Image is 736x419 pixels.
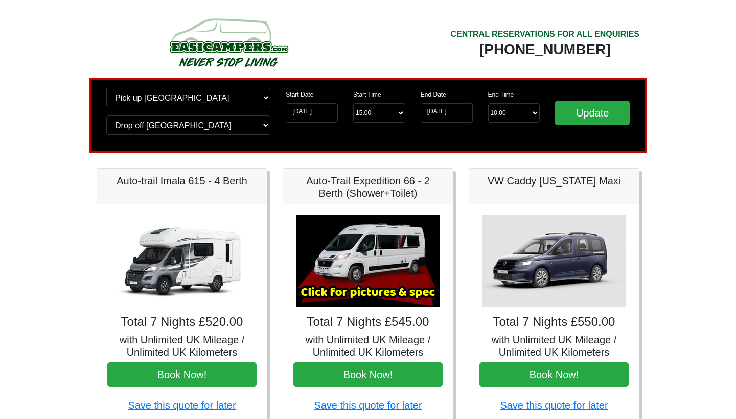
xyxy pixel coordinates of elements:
div: CENTRAL RESERVATIONS FOR ALL ENQUIRIES [450,28,639,40]
h5: Auto-Trail Expedition 66 - 2 Berth (Shower+Toilet) [293,175,443,199]
h4: Total 7 Nights £520.00 [107,315,257,330]
img: Auto-trail Imala 615 - 4 Berth [110,215,254,307]
button: Book Now! [479,362,629,387]
img: VW Caddy California Maxi [482,215,626,307]
label: Start Date [286,90,313,99]
label: End Time [488,90,514,99]
button: Book Now! [107,362,257,387]
h5: with Unlimited UK Mileage / Unlimited UK Kilometers [479,334,629,358]
h5: with Unlimited UK Mileage / Unlimited UK Kilometers [107,334,257,358]
img: campers-checkout-logo.png [131,14,326,71]
div: [PHONE_NUMBER] [450,40,639,59]
label: End Date [421,90,446,99]
h5: VW Caddy [US_STATE] Maxi [479,175,629,187]
a: Save this quote for later [314,400,422,411]
input: Return Date [421,103,473,123]
h5: Auto-trail Imala 615 - 4 Berth [107,175,257,187]
a: Save this quote for later [500,400,608,411]
a: Save this quote for later [128,400,236,411]
h5: with Unlimited UK Mileage / Unlimited UK Kilometers [293,334,443,358]
input: Update [555,101,630,125]
label: Start Time [353,90,381,99]
h4: Total 7 Nights £545.00 [293,315,443,330]
button: Book Now! [293,362,443,387]
h4: Total 7 Nights £550.00 [479,315,629,330]
img: Auto-Trail Expedition 66 - 2 Berth (Shower+Toilet) [296,215,440,307]
input: Start Date [286,103,338,123]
